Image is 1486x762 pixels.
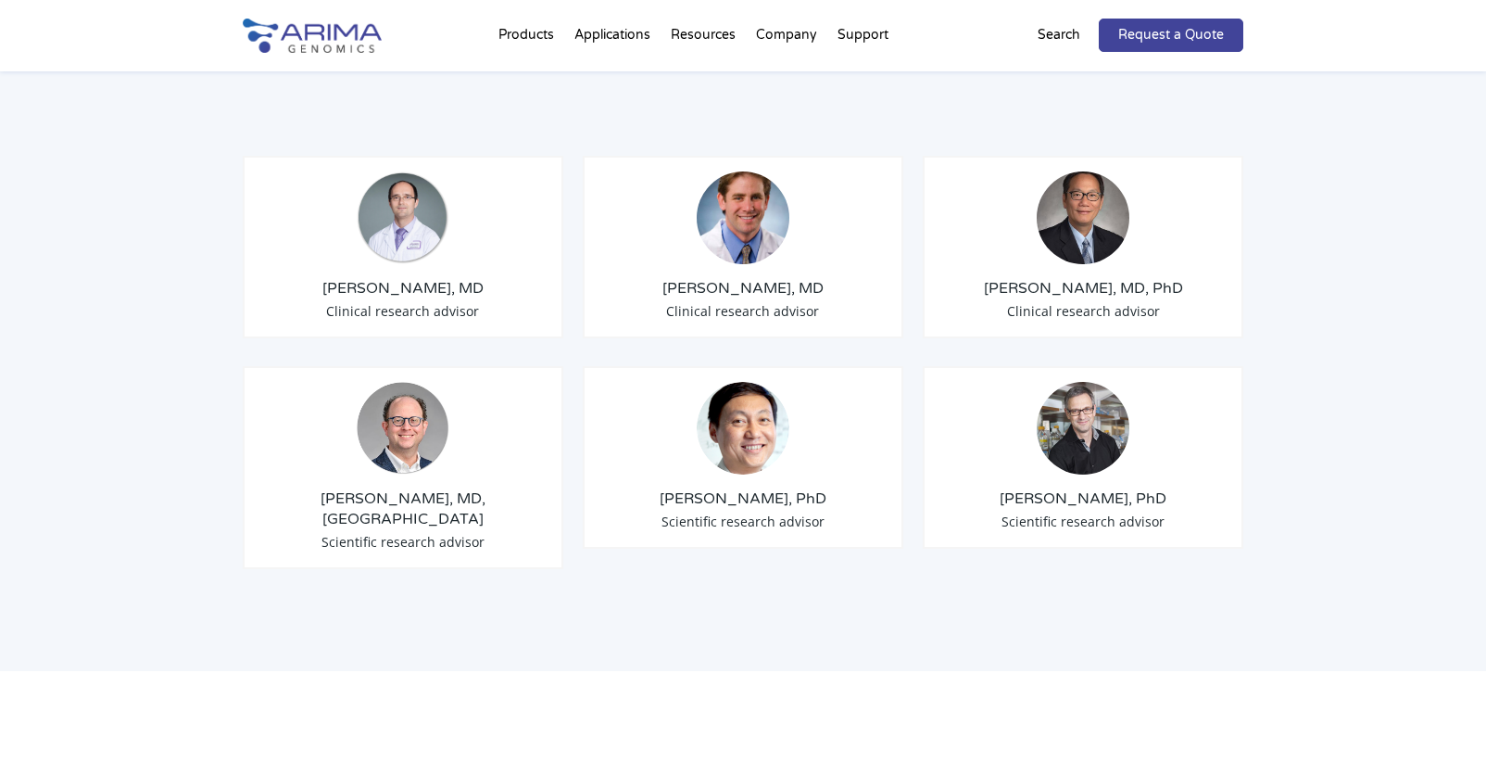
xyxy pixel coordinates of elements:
[321,533,485,551] span: Scientific research advisor
[661,513,825,530] span: Scientific research advisor
[1037,171,1129,264] img: Ken-Young.jpeg
[357,171,449,264] img: Matija-Snuderl.png
[258,278,548,298] h3: [PERSON_NAME], MD
[1099,19,1243,52] a: Request a Quote
[1038,23,1080,47] p: Search
[258,489,548,529] h3: [PERSON_NAME], MD, [GEOGRAPHIC_DATA]
[598,489,888,509] h3: [PERSON_NAME], PhD
[1001,513,1165,530] span: Scientific research advisor
[697,382,789,475] img: Ellipse-47-3.png
[1037,382,1129,475] img: Job-Dekker_Scientific-Advisor.jpeg
[326,302,479,320] span: Clinical research advisor
[666,302,819,320] span: Clinical research advisor
[938,278,1228,298] h3: [PERSON_NAME], MD, PhD
[1007,302,1160,320] span: Clinical research advisor
[243,19,382,53] img: Arima-Genomics-logo
[598,278,888,298] h3: [PERSON_NAME], MD
[938,489,1228,509] h3: [PERSON_NAME], PhD
[697,171,789,264] img: Darren-Sigal.jpg
[357,382,449,475] img: Aaron-Viny_Scientific-Advisory-Board_2.jpg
